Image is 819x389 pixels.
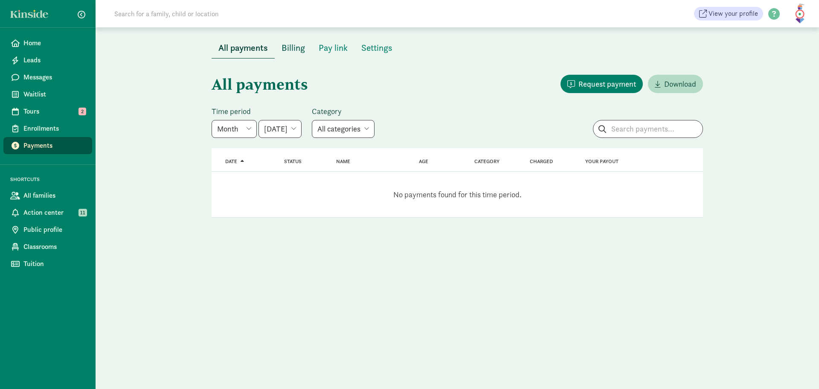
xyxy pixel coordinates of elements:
[474,158,500,164] a: Category
[23,208,85,218] span: Action center
[23,38,85,48] span: Home
[212,43,275,53] a: All payments
[3,103,92,120] a: Tours 2
[354,43,399,53] a: Settings
[23,72,85,82] span: Messages
[419,158,428,164] a: Age
[23,259,85,269] span: Tuition
[3,137,92,154] a: Payments
[212,69,456,99] h1: All payments
[354,38,399,58] button: Settings
[23,89,85,99] span: Waitlist
[23,190,85,201] span: All families
[593,120,703,137] input: Search payments...
[3,120,92,137] a: Enrollments
[284,158,302,164] a: Status
[561,75,643,93] button: Request payment
[78,209,87,216] span: 11
[585,158,619,164] a: Your payout
[694,7,763,20] a: View your profile
[212,172,703,217] div: No payments found for this time period.
[3,204,92,221] a: Action center 11
[109,5,349,22] input: Search for a family, child or location
[23,242,85,252] span: Classrooms
[664,78,696,90] span: Download
[530,158,553,164] a: Charged
[23,140,85,151] span: Payments
[225,158,237,164] span: Date
[709,9,758,19] span: View your profile
[578,78,636,90] span: Request payment
[3,255,92,272] a: Tuition
[312,38,354,58] button: Pay link
[3,86,92,103] a: Waitlist
[776,348,819,389] iframe: Chat Widget
[212,38,275,58] button: All payments
[23,55,85,65] span: Leads
[275,43,312,53] a: Billing
[336,158,350,164] a: Name
[3,35,92,52] a: Home
[275,38,312,58] button: Billing
[361,41,392,55] span: Settings
[23,225,85,235] span: Public profile
[3,221,92,238] a: Public profile
[23,106,85,117] span: Tours
[282,41,305,55] span: Billing
[312,106,375,117] label: Category
[3,52,92,69] a: Leads
[648,75,703,93] a: Download
[3,69,92,86] a: Messages
[225,158,244,164] a: Date
[78,108,86,115] span: 2
[23,123,85,134] span: Enrollments
[319,41,348,55] span: Pay link
[212,106,302,117] label: Time period
[3,187,92,204] a: All families
[312,43,354,53] a: Pay link
[3,238,92,255] a: Classrooms
[218,41,268,55] span: All payments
